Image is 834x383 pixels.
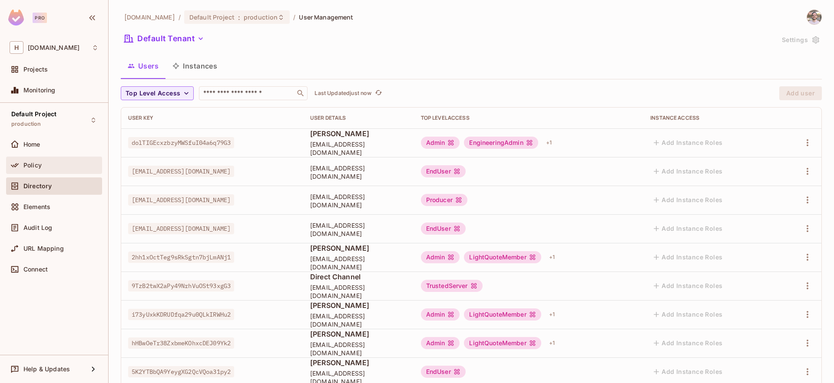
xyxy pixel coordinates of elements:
[546,336,558,350] div: + 1
[464,251,541,263] div: LightQuoteMember
[310,243,407,253] span: [PERSON_NAME]
[310,283,407,300] span: [EMAIL_ADDRESS][DOMAIN_NAME]
[33,13,47,23] div: Pro
[310,129,407,138] span: [PERSON_NAME]
[650,164,726,178] button: Add Instance Roles
[179,13,181,21] li: /
[650,365,726,379] button: Add Instance Roles
[23,66,48,73] span: Projects
[779,86,822,100] button: Add user
[121,32,208,46] button: Default Tenant
[128,115,296,121] div: User Key
[421,251,460,263] div: Admin
[650,115,772,121] div: Instance Access
[126,88,180,99] span: Top Level Access
[650,308,726,321] button: Add Instance Roles
[310,164,407,180] span: [EMAIL_ADDRESS][DOMAIN_NAME]
[421,366,466,378] div: EndUser
[165,55,224,77] button: Instances
[421,165,466,177] div: EndUser
[421,223,466,235] div: EndUser
[421,337,460,349] div: Admin
[23,266,48,273] span: Connect
[310,140,407,157] span: [EMAIL_ADDRESS][DOMAIN_NAME]
[121,86,194,100] button: Top Level Access
[121,55,165,77] button: Users
[375,89,382,98] span: refresh
[464,308,541,321] div: LightQuoteMember
[128,166,234,177] span: [EMAIL_ADDRESS][DOMAIN_NAME]
[314,90,371,97] p: Last Updated just now
[299,13,353,21] span: User Management
[421,194,467,206] div: Producer
[650,136,726,150] button: Add Instance Roles
[310,193,407,209] span: [EMAIL_ADDRESS][DOMAIN_NAME]
[244,13,278,21] span: production
[310,358,407,367] span: [PERSON_NAME]
[128,223,234,234] span: [EMAIL_ADDRESS][DOMAIN_NAME]
[238,14,241,21] span: :
[650,193,726,207] button: Add Instance Roles
[650,250,726,264] button: Add Instance Roles
[464,137,538,149] div: EngineeringAdmin
[310,272,407,282] span: Direct Channel
[543,136,555,150] div: + 1
[546,308,558,321] div: + 1
[371,88,384,98] span: Click to refresh data
[11,111,56,118] span: Default Project
[293,13,295,21] li: /
[23,224,52,231] span: Audit Log
[421,115,637,121] div: Top Level Access
[464,337,541,349] div: LightQuoteMember
[650,222,726,236] button: Add Instance Roles
[189,13,235,21] span: Default Project
[11,121,41,128] span: production
[421,308,460,321] div: Admin
[23,87,56,94] span: Monitoring
[128,337,234,349] span: hHBwOeTr38ZxbmeKOhxcDEJ09Yk2
[421,137,460,149] div: Admin
[124,13,175,21] span: the active workspace
[650,336,726,350] button: Add Instance Roles
[310,221,407,238] span: [EMAIL_ADDRESS][DOMAIN_NAME]
[23,245,64,252] span: URL Mapping
[128,194,234,206] span: [EMAIL_ADDRESS][DOMAIN_NAME]
[23,366,70,373] span: Help & Updates
[128,280,234,291] span: 9TzB2twX2aPy49NrhVuOSt93xgG3
[310,329,407,339] span: [PERSON_NAME]
[128,366,234,377] span: 5K2YTBbQA9YeygXG2QcVQoa31py2
[23,141,40,148] span: Home
[128,137,234,148] span: dolTIGEcxzbzyMWSfuI04a6q79G3
[310,115,407,121] div: User Details
[10,41,23,54] span: H
[373,88,384,98] button: refresh
[28,44,79,51] span: Workspace: honeycombinsurance.com
[421,280,483,292] div: TrustedServer
[310,312,407,328] span: [EMAIL_ADDRESS][DOMAIN_NAME]
[23,203,50,210] span: Elements
[778,33,822,47] button: Settings
[8,10,24,26] img: SReyMgAAAABJRU5ErkJggg==
[807,10,821,24] img: David Mikulis
[310,301,407,310] span: [PERSON_NAME]
[128,309,234,320] span: i73yUxkKDRUDfqa29u0QLkIRWHu2
[310,340,407,357] span: [EMAIL_ADDRESS][DOMAIN_NAME]
[23,183,52,190] span: Directory
[546,250,558,264] div: + 1
[310,255,407,271] span: [EMAIL_ADDRESS][DOMAIN_NAME]
[128,252,234,263] span: 2hh1xOctTeg9sRkSgtn7bjLmANj1
[650,279,726,293] button: Add Instance Roles
[23,162,42,169] span: Policy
